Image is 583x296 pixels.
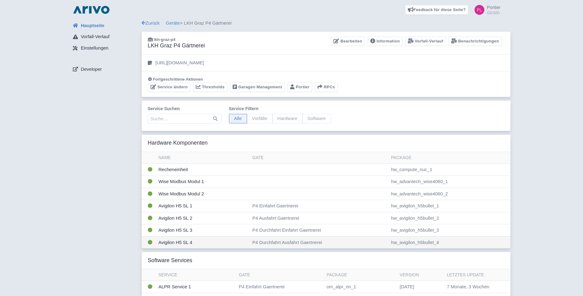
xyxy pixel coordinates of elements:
[388,236,510,248] td: hw_avigilon_h5bullet_4
[142,20,510,27] div: > LKH Graz P4 Gärtnerei
[68,42,142,54] a: Einstellungen
[331,37,365,46] a: Bearbeiten
[154,37,175,42] span: lkh-graz-p4
[487,11,500,15] small: GESIG
[250,212,388,224] td: P4 Ausfahrt Gaertnerei
[247,114,273,123] span: Vorfälle
[81,45,108,52] span: Einstellungen
[400,284,414,289] span: [DATE]
[397,269,444,281] th: Version
[68,20,142,31] a: Hauptseite
[302,114,331,123] span: Software
[448,37,502,46] a: Benachrichtigungen
[153,77,203,82] span: Fortgeschrittene Aktionen
[444,269,500,281] th: Letztes Update
[68,31,142,43] a: Vorfall-Verlauf
[315,82,338,92] button: RPCs
[148,140,208,146] h3: Hardware Komponenten
[81,22,104,29] span: Hauptseite
[250,236,388,248] td: P4 Durchfahrt Ausfahrt Gaertnerei
[236,281,324,293] td: P4 Einfahrt Gaertnerei
[388,176,510,188] td: hw_advantech_wise4060_1
[324,281,397,293] td: om_alpr_nn_1
[250,152,388,164] th: Gate
[156,212,250,224] td: Avigilon H5 SL 2
[156,281,236,293] td: ALPR Service 1
[388,152,510,164] th: Package
[230,82,285,92] a: Garagen Management
[405,37,446,46] a: Vorfall-Verlauf
[388,212,510,224] td: hw_avigilon_h5bullet_2
[156,200,250,212] td: Avigilon H5 SL 1
[250,200,388,212] td: P4 Einfahrt Gaertnerei
[236,269,324,281] th: Gate
[156,188,250,200] td: Wise Modbus Modul 2
[81,66,102,73] span: Developer
[148,82,191,92] a: Service ändern
[388,188,510,200] td: hw_advantech_wise4060_2
[229,114,247,123] span: Alle
[471,5,500,15] a: Portier GESIG
[148,42,205,49] h3: LKH Graz P4 Gärtnerei
[405,5,469,15] a: Feedback für diese Seite?
[272,114,303,123] span: Hardware
[156,176,250,188] td: Wise Modbus Modul 1
[148,257,192,264] h3: Software Services
[156,152,250,164] th: Name
[142,20,160,26] a: Zurück
[156,269,236,281] th: Service
[148,106,222,112] label: Service suchen
[148,114,222,124] input: Suche…
[388,163,510,176] td: hw_compute_nuc_1
[324,269,397,281] th: Package
[444,281,500,293] td: 7 Monate, 3 Wochen
[156,236,250,248] td: Avigilon H5 SL 4
[81,33,109,40] span: Vorfall-Verlauf
[229,106,331,112] label: Service filtern
[193,82,227,92] a: Thresholds
[388,200,510,212] td: hw_avigilon_h5bullet_1
[156,59,204,66] p: [URL][DOMAIN_NAME]
[250,224,388,237] td: P4 Durchfahrt Einfahrt Gaertnerei
[156,224,250,237] td: Avigilon H5 SL 3
[166,20,180,26] a: Geräte
[156,163,250,176] td: Recheneinheit
[388,224,510,237] td: hw_avigilon_h5bullet_3
[72,5,111,15] img: logo
[68,63,142,75] a: Developer
[368,37,403,46] a: Information
[487,5,500,10] span: Portier
[287,82,312,92] a: Portier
